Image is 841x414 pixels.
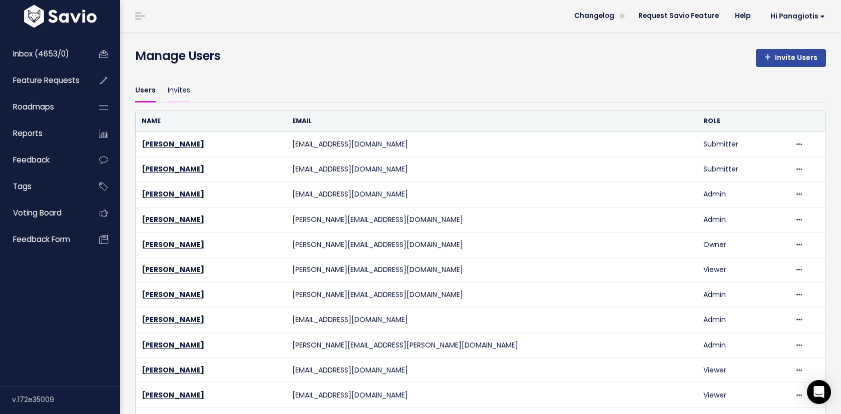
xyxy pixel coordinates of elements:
[286,282,697,307] td: [PERSON_NAME][EMAIL_ADDRESS][DOMAIN_NAME]
[135,79,156,102] a: Users
[697,232,788,257] td: Owner
[697,157,788,182] td: Submitter
[13,75,80,85] span: Feature Requests
[142,214,204,224] a: [PERSON_NAME]
[13,207,62,218] span: Voting Board
[286,232,697,257] td: [PERSON_NAME][EMAIL_ADDRESS][DOMAIN_NAME]
[697,307,788,332] td: Admin
[135,47,220,65] h4: Manage Users
[142,189,204,199] a: [PERSON_NAME]
[3,175,83,198] a: Tags
[142,139,204,149] a: [PERSON_NAME]
[286,157,697,182] td: [EMAIL_ADDRESS][DOMAIN_NAME]
[13,128,43,138] span: Reports
[12,386,120,412] div: v.172e35009
[142,390,204,400] a: [PERSON_NAME]
[13,48,69,59] span: Inbox (4653/0)
[697,332,788,357] td: Admin
[758,8,833,24] a: Hi Panagiotis
[770,12,825,20] span: Hi Panagiotis
[286,182,697,207] td: [EMAIL_ADDRESS][DOMAIN_NAME]
[142,314,204,324] a: [PERSON_NAME]
[13,181,32,191] span: Tags
[3,42,83,65] a: Inbox (4653/0)
[142,289,204,299] a: [PERSON_NAME]
[697,282,788,307] td: Admin
[22,5,99,27] img: logo-white.9d6f32f41409.svg
[142,340,204,350] a: [PERSON_NAME]
[286,257,697,282] td: [PERSON_NAME][EMAIL_ADDRESS][DOMAIN_NAME]
[630,8,727,23] a: Request Savio Feature
[697,257,788,282] td: Viewer
[286,382,697,407] td: [EMAIL_ADDRESS][DOMAIN_NAME]
[697,207,788,232] td: Admin
[13,234,70,244] span: Feedback form
[697,111,788,131] th: Role
[3,69,83,92] a: Feature Requests
[727,8,758,23] a: Help
[574,12,614,19] span: Changelog
[286,207,697,232] td: [PERSON_NAME][EMAIL_ADDRESS][DOMAIN_NAME]
[286,307,697,332] td: [EMAIL_ADDRESS][DOMAIN_NAME]
[697,182,788,207] td: Admin
[286,357,697,382] td: [EMAIL_ADDRESS][DOMAIN_NAME]
[3,122,83,145] a: Reports
[3,201,83,224] a: Voting Board
[3,148,83,171] a: Feedback
[142,264,204,274] a: [PERSON_NAME]
[697,382,788,407] td: Viewer
[136,111,286,131] th: Name
[142,164,204,174] a: [PERSON_NAME]
[286,111,697,131] th: Email
[13,154,50,165] span: Feedback
[286,332,697,357] td: [PERSON_NAME][EMAIL_ADDRESS][PERSON_NAME][DOMAIN_NAME]
[142,239,204,249] a: [PERSON_NAME]
[3,95,83,118] a: Roadmaps
[286,132,697,157] td: [EMAIL_ADDRESS][DOMAIN_NAME]
[3,228,83,251] a: Feedback form
[756,49,826,67] a: Invite Users
[697,357,788,382] td: Viewer
[807,380,831,404] div: Open Intercom Messenger
[13,101,54,112] span: Roadmaps
[168,79,190,102] a: Invites
[142,365,204,375] a: [PERSON_NAME]
[697,132,788,157] td: Submitter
